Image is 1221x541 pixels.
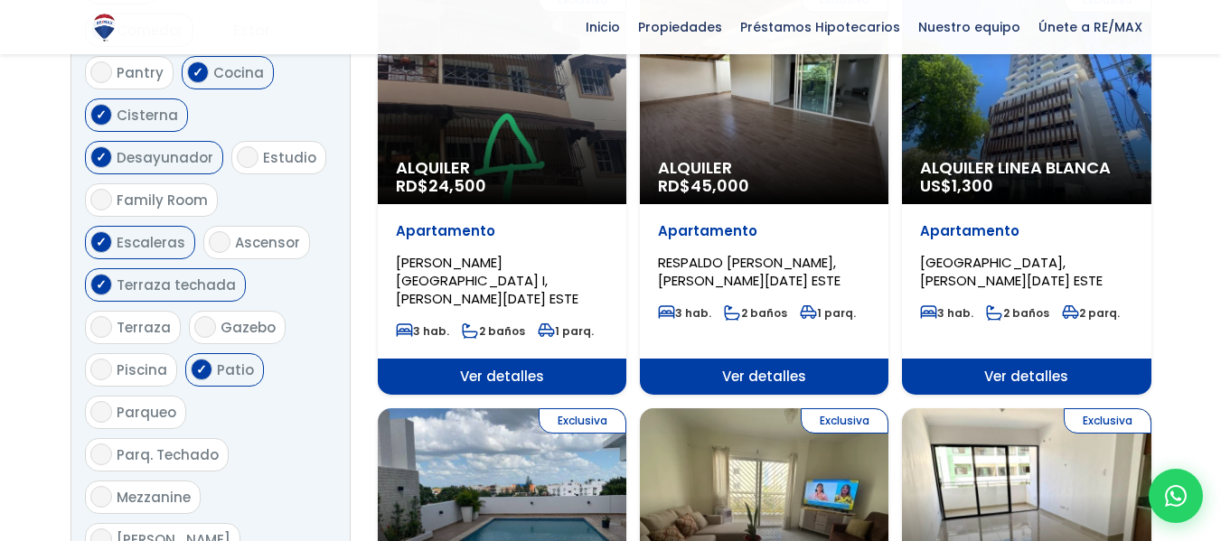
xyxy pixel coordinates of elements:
[117,191,208,210] span: Family Room
[920,174,993,197] span: US$
[89,12,120,43] img: Logo de REMAX
[117,148,213,167] span: Desayunador
[117,360,167,379] span: Piscina
[217,360,254,379] span: Patio
[191,359,212,380] input: Patio
[462,323,525,339] span: 2 baños
[396,174,486,197] span: RD$
[378,359,626,395] span: Ver detalles
[90,61,112,83] input: Pantry
[902,359,1151,395] span: Ver detalles
[396,159,608,177] span: Alquiler
[724,305,787,321] span: 2 baños
[90,359,112,380] input: Piscina
[801,408,888,434] span: Exclusiva
[263,148,316,167] span: Estudio
[117,403,176,422] span: Parqueo
[237,146,258,168] input: Estudio
[658,253,841,290] span: RESPALDO [PERSON_NAME], [PERSON_NAME][DATE] ESTE
[577,14,629,41] span: Inicio
[90,443,112,465] input: Parq. Techado
[1064,408,1151,434] span: Exclusiva
[117,445,219,464] span: Parq. Techado
[986,305,1049,321] span: 2 baños
[221,318,276,337] span: Gazebo
[194,316,216,338] input: Gazebo
[90,146,112,168] input: Desayunador
[538,323,594,339] span: 1 parq.
[213,63,264,82] span: Cocina
[396,222,608,240] p: Apartamento
[920,253,1103,290] span: [GEOGRAPHIC_DATA], [PERSON_NAME][DATE] ESTE
[1062,305,1120,321] span: 2 parq.
[920,305,973,321] span: 3 hab.
[658,305,711,321] span: 3 hab.
[909,14,1029,41] span: Nuestro equipo
[117,275,236,294] span: Terraza techada
[117,63,164,82] span: Pantry
[90,231,112,253] input: Escaleras
[731,14,909,41] span: Préstamos Hipotecarios
[629,14,731,41] span: Propiedades
[117,318,171,337] span: Terraza
[90,316,112,338] input: Terraza
[209,231,230,253] input: Ascensor
[90,189,112,210] input: Family Room
[117,233,185,252] span: Escaleras
[658,159,870,177] span: Alquiler
[187,61,209,83] input: Cocina
[396,253,578,308] span: [PERSON_NAME][GEOGRAPHIC_DATA] I, [PERSON_NAME][DATE] ESTE
[90,401,112,423] input: Parqueo
[428,174,486,197] span: 24,500
[658,222,870,240] p: Apartamento
[117,488,191,507] span: Mezzanine
[800,305,856,321] span: 1 parq.
[920,222,1132,240] p: Apartamento
[235,233,300,252] span: Ascensor
[640,359,888,395] span: Ver detalles
[920,159,1132,177] span: Alquiler Linea Blanca
[396,323,449,339] span: 3 hab.
[90,274,112,295] input: Terraza techada
[690,174,749,197] span: 45,000
[90,486,112,508] input: Mezzanine
[117,106,178,125] span: Cisterna
[90,104,112,126] input: Cisterna
[1029,14,1151,41] span: Únete a RE/MAX
[952,174,993,197] span: 1,300
[658,174,749,197] span: RD$
[539,408,626,434] span: Exclusiva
